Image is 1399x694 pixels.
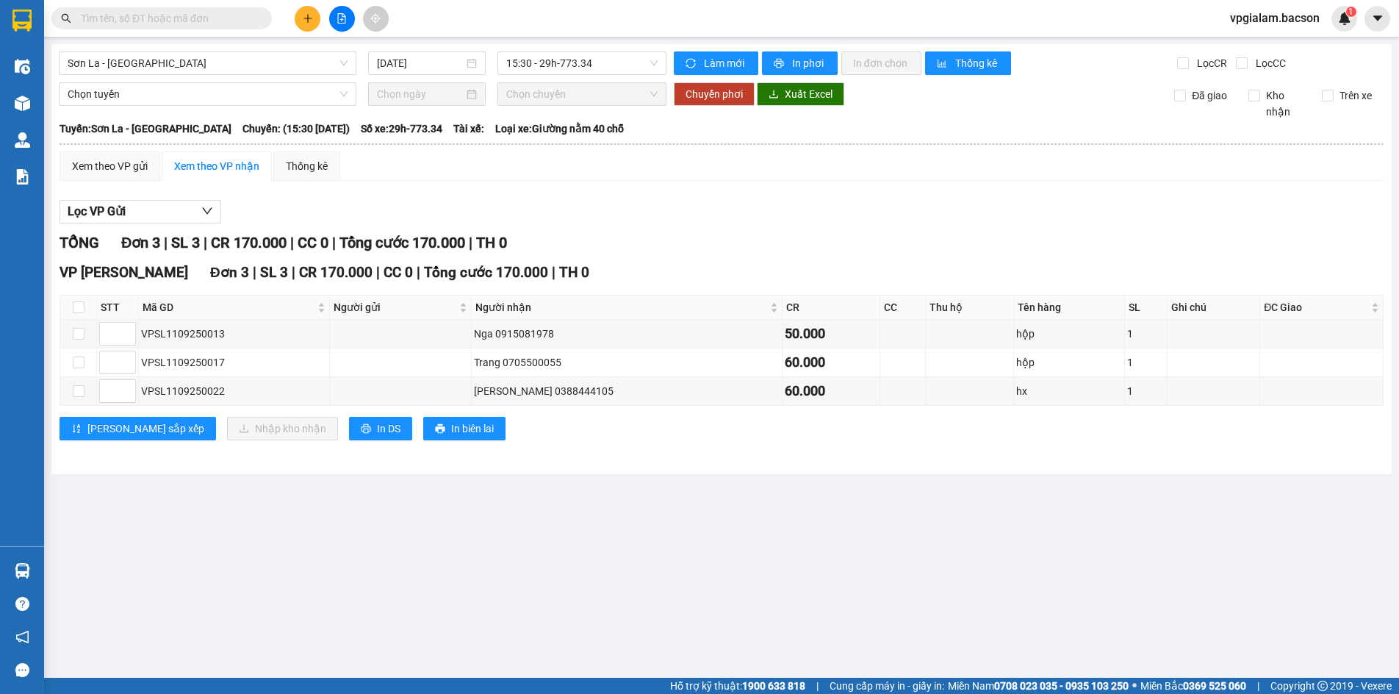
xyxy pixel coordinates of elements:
span: Lọc VP Gửi [68,202,126,221]
span: Miền Nam [948,678,1129,694]
span: | [164,234,168,251]
th: Tên hàng [1014,296,1124,320]
span: search [61,13,71,24]
span: CC 0 [298,234,328,251]
input: Tìm tên, số ĐT hoặc mã đơn [81,10,254,26]
span: In DS [377,421,400,437]
button: Lọc VP Gửi [60,200,221,223]
div: hộp [1016,354,1121,371]
span: 1 [1348,7,1353,17]
div: Xem theo VP gửi [72,158,148,174]
span: CR 170.000 [211,234,287,251]
span: Tài xế: [453,121,484,137]
span: notification [15,630,29,644]
span: copyright [1317,681,1328,691]
button: plus [295,6,320,32]
div: VPSL1109250013 [141,326,327,342]
div: 1 [1127,383,1165,399]
div: [PERSON_NAME] 0388444105 [474,383,780,399]
span: Đơn 3 [210,264,249,281]
span: Miền Bắc [1140,678,1246,694]
td: VPSL1109250017 [139,348,330,377]
img: warehouse-icon [15,563,30,579]
span: 15:30 - 29h-773.34 [506,52,658,74]
strong: 1900 633 818 [742,680,805,692]
span: | [253,264,256,281]
th: Thu hộ [926,296,1014,320]
span: aim [370,13,381,24]
div: 1 [1127,326,1165,342]
span: plus [303,13,313,24]
span: Tổng cước 170.000 [424,264,548,281]
span: question-circle [15,597,29,611]
div: VPSL1109250017 [141,354,327,371]
span: Số xe: 29h-773.34 [361,121,442,137]
td: VPSL1109250022 [139,377,330,406]
span: Sơn La - Hà Nội [68,52,348,74]
th: CC [880,296,926,320]
div: hộp [1016,326,1121,342]
span: sort-ascending [71,423,82,435]
span: Lọc CC [1250,55,1288,71]
div: hx [1016,383,1121,399]
div: 60.000 [785,381,877,401]
button: In đơn chọn [841,51,921,75]
span: Cung cấp máy in - giấy in: [830,678,944,694]
span: Trên xe [1334,87,1378,104]
span: Thống kê [955,55,999,71]
span: CR 170.000 [299,264,373,281]
span: download [769,89,779,101]
span: TH 0 [559,264,589,281]
span: Xuất Excel [785,86,832,102]
span: | [417,264,420,281]
img: warehouse-icon [15,59,30,74]
b: Tuyến: Sơn La - [GEOGRAPHIC_DATA] [60,123,231,135]
img: warehouse-icon [15,132,30,148]
span: | [816,678,819,694]
span: CC 0 [384,264,413,281]
div: VPSL1109250022 [141,383,327,399]
span: | [469,234,472,251]
span: | [290,234,294,251]
span: ĐC Giao [1264,299,1368,315]
span: Mã GD [143,299,314,315]
span: printer [435,423,445,435]
span: SL 3 [260,264,288,281]
img: warehouse-icon [15,96,30,111]
button: Chuyển phơi [674,82,755,106]
span: Chọn chuyến [506,83,658,105]
div: Trang 0705500055 [474,354,780,371]
span: Kho nhận [1260,87,1311,120]
span: SL 3 [171,234,200,251]
strong: 0708 023 035 - 0935 103 250 [994,680,1129,692]
span: sync [686,58,698,70]
span: message [15,663,29,677]
span: | [332,234,336,251]
span: caret-down [1371,12,1384,25]
img: logo-vxr [12,10,32,32]
input: Chọn ngày [377,86,464,102]
strong: 0369 525 060 [1183,680,1246,692]
button: printerIn DS [349,417,412,440]
div: Nga 0915081978 [474,326,780,342]
span: Loại xe: Giường nằm 40 chỗ [495,121,624,137]
span: Người nhận [475,299,767,315]
th: SL [1125,296,1168,320]
sup: 1 [1346,7,1356,17]
span: In phơi [792,55,826,71]
span: printer [361,423,371,435]
span: Chọn tuyến [68,83,348,105]
button: aim [363,6,389,32]
button: syncLàm mới [674,51,758,75]
span: Chuyến: (15:30 [DATE]) [242,121,350,137]
button: sort-ascending[PERSON_NAME] sắp xếp [60,417,216,440]
img: icon-new-feature [1338,12,1351,25]
input: 11/09/2025 [377,55,464,71]
span: Hỗ trợ kỹ thuật: [670,678,805,694]
button: printerIn phơi [762,51,838,75]
button: downloadXuất Excel [757,82,844,106]
div: Xem theo VP nhận [174,158,259,174]
th: Ghi chú [1168,296,1261,320]
span: ⚪️ [1132,683,1137,689]
span: | [376,264,380,281]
